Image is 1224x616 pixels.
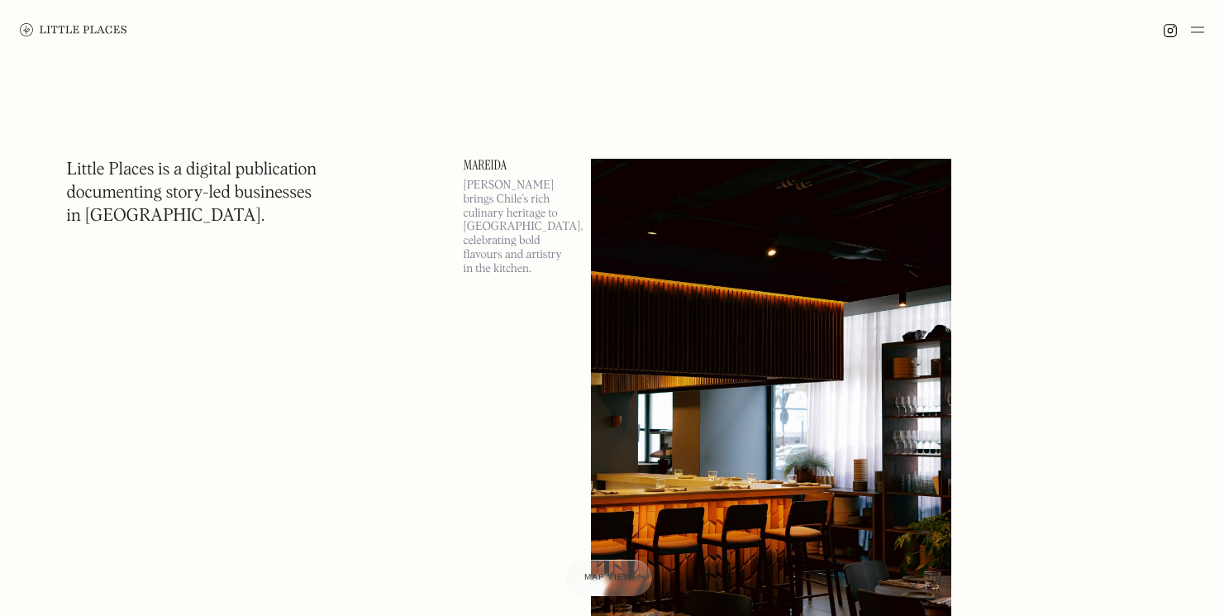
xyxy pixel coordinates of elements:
[464,159,571,172] a: Mareida
[67,159,317,228] h1: Little Places is a digital publication documenting story-led businesses in [GEOGRAPHIC_DATA].
[564,560,652,596] a: Map view
[584,573,632,582] span: Map view
[464,179,571,276] p: [PERSON_NAME] brings Chile’s rich culinary heritage to [GEOGRAPHIC_DATA], celebrating bold flavou...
